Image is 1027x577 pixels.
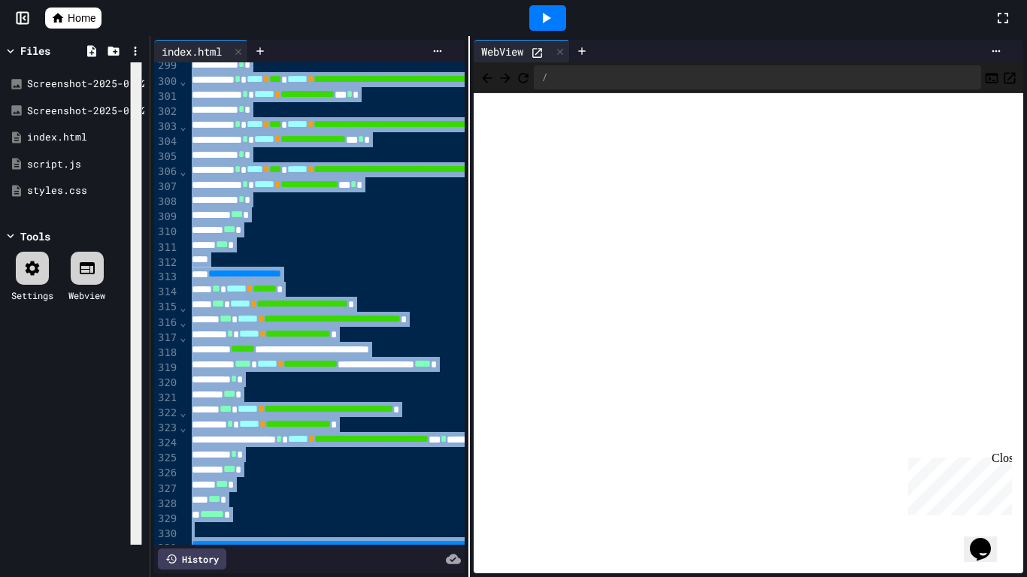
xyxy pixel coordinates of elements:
[480,68,495,86] span: Back
[154,195,179,210] div: 308
[154,391,179,406] div: 321
[154,150,179,165] div: 305
[154,316,179,331] div: 316
[68,288,105,302] div: Webview
[179,421,186,434] span: Fold line
[179,165,186,177] span: Fold line
[154,527,179,542] div: 330
[154,104,179,119] div: 302
[154,361,179,376] div: 319
[154,406,179,421] div: 322
[154,541,179,556] div: 331
[534,65,981,89] div: /
[154,346,179,361] div: 318
[474,93,1023,574] iframe: To enrich screen reader interactions, please activate Accessibility in Grammarly extension settings
[154,482,179,497] div: 327
[6,6,104,95] div: Chat with us now!Close
[179,120,186,132] span: Fold line
[516,68,531,86] button: Refresh
[902,452,1012,515] iframe: chat widget
[27,77,144,92] div: Screenshot-2025-09-24-2.58.33-PM-removebg-preview.png
[154,44,229,59] div: index.html
[154,376,179,391] div: 320
[27,130,144,145] div: index.html
[474,44,531,59] div: WebView
[154,210,179,225] div: 309
[158,548,226,569] div: History
[154,40,248,62] div: index.html
[154,180,179,195] div: 307
[179,301,186,313] span: Fold line
[27,104,144,119] div: Screenshot-2025-09-24-2.58.33-PM.png
[154,466,179,481] div: 326
[498,68,513,86] span: Forward
[474,40,570,62] div: WebView
[964,517,1012,562] iframe: chat widget
[154,59,179,74] div: 299
[154,270,179,285] div: 313
[154,497,179,512] div: 328
[27,183,144,198] div: styles.css
[68,11,95,26] span: Home
[154,240,179,255] div: 311
[179,316,186,328] span: Fold line
[154,225,179,240] div: 310
[154,436,179,451] div: 324
[154,285,179,300] div: 314
[154,451,179,466] div: 325
[11,288,53,302] div: Settings
[154,255,179,270] div: 312
[154,119,179,134] div: 303
[20,43,50,59] div: Files
[179,331,186,343] span: Fold line
[984,68,999,86] button: Console
[154,331,179,346] div: 317
[154,421,179,436] div: 323
[179,75,186,87] span: Fold line
[154,134,179,150] div: 304
[154,300,179,315] div: 315
[179,406,186,418] span: Fold line
[154,74,179,89] div: 300
[20,228,50,244] div: Tools
[45,8,101,29] a: Home
[154,89,179,104] div: 301
[27,157,144,172] div: script.js
[154,165,179,180] div: 306
[1002,68,1017,86] button: Open in new tab
[154,512,179,527] div: 329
